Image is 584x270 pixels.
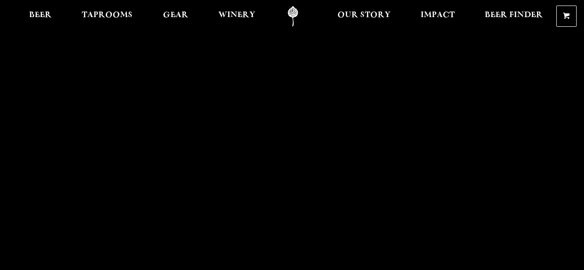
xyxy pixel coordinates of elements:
[76,6,138,27] a: Taprooms
[23,6,58,27] a: Beer
[331,6,397,27] a: Our Story
[157,6,194,27] a: Gear
[485,12,543,19] span: Beer Finder
[163,12,188,19] span: Gear
[29,12,52,19] span: Beer
[421,12,455,19] span: Impact
[337,12,391,19] span: Our Story
[479,6,549,27] a: Beer Finder
[415,6,461,27] a: Impact
[82,12,132,19] span: Taprooms
[212,6,261,27] a: Winery
[276,6,310,27] a: Odell Home
[218,12,255,19] span: Winery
